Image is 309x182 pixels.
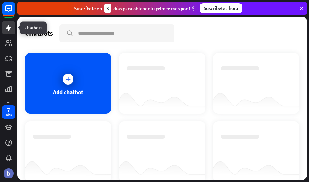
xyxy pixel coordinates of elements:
[53,88,83,96] div: Add chatbot
[7,107,10,113] div: 7
[5,3,24,22] button: Abrir el widget de chat de LiveChat
[104,4,111,13] div: 3
[6,113,12,117] div: Días
[2,105,15,119] a: 7 Días
[25,29,53,38] div: Chatbots
[200,3,242,13] div: Suscríbete ahora
[74,4,195,13] div: Suscríbete en días para obtener tu primer mes por 1 $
